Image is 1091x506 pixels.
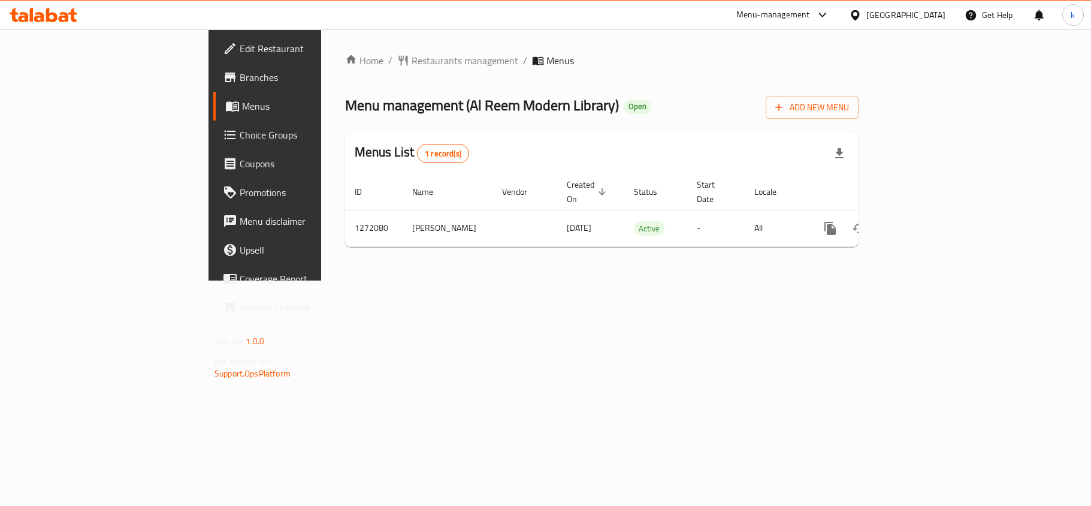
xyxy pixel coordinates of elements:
[240,41,381,56] span: Edit Restaurant
[213,293,391,322] a: Grocery Checklist
[214,354,270,369] span: Get support on:
[624,100,651,114] div: Open
[213,63,391,92] a: Branches
[240,272,381,286] span: Coverage Report
[240,156,381,171] span: Coupons
[240,243,381,257] span: Upsell
[687,210,745,246] td: -
[624,101,651,112] span: Open
[417,144,469,163] div: Total records count
[214,333,244,349] span: Version:
[213,264,391,293] a: Coverage Report
[412,53,518,68] span: Restaurants management
[634,185,673,199] span: Status
[403,210,492,246] td: [PERSON_NAME]
[546,53,574,68] span: Menus
[775,100,849,115] span: Add New Menu
[825,139,854,168] div: Export file
[397,53,518,68] a: Restaurants management
[745,210,806,246] td: All
[240,214,381,228] span: Menu disclaimer
[816,214,845,243] button: more
[240,128,381,142] span: Choice Groups
[355,143,469,163] h2: Menus List
[213,34,391,63] a: Edit Restaurant
[240,185,381,200] span: Promotions
[213,121,391,149] a: Choice Groups
[634,222,664,236] span: Active
[345,92,619,119] span: Menu management ( Al Reem Modern Library )
[754,185,792,199] span: Locale
[345,53,859,68] nav: breadcrumb
[412,185,449,199] span: Name
[242,99,381,113] span: Menus
[213,207,391,236] a: Menu disclaimer
[240,70,381,85] span: Branches
[213,149,391,178] a: Coupons
[213,92,391,121] a: Menus
[240,300,381,315] span: Grocery Checklist
[502,185,543,199] span: Vendor
[866,8,945,22] div: [GEOGRAPHIC_DATA]
[246,333,264,349] span: 1.0.0
[736,8,810,22] div: Menu-management
[214,366,291,381] a: Support.OpsPlatform
[1071,8,1075,22] span: k
[634,221,664,236] div: Active
[345,174,941,247] table: enhanced table
[418,148,469,159] span: 1 record(s)
[355,185,377,199] span: ID
[697,177,730,206] span: Start Date
[567,220,591,236] span: [DATE]
[766,97,859,119] button: Add New Menu
[567,177,610,206] span: Created On
[213,236,391,264] a: Upsell
[213,178,391,207] a: Promotions
[806,174,941,210] th: Actions
[845,214,874,243] button: Change Status
[523,53,527,68] li: /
